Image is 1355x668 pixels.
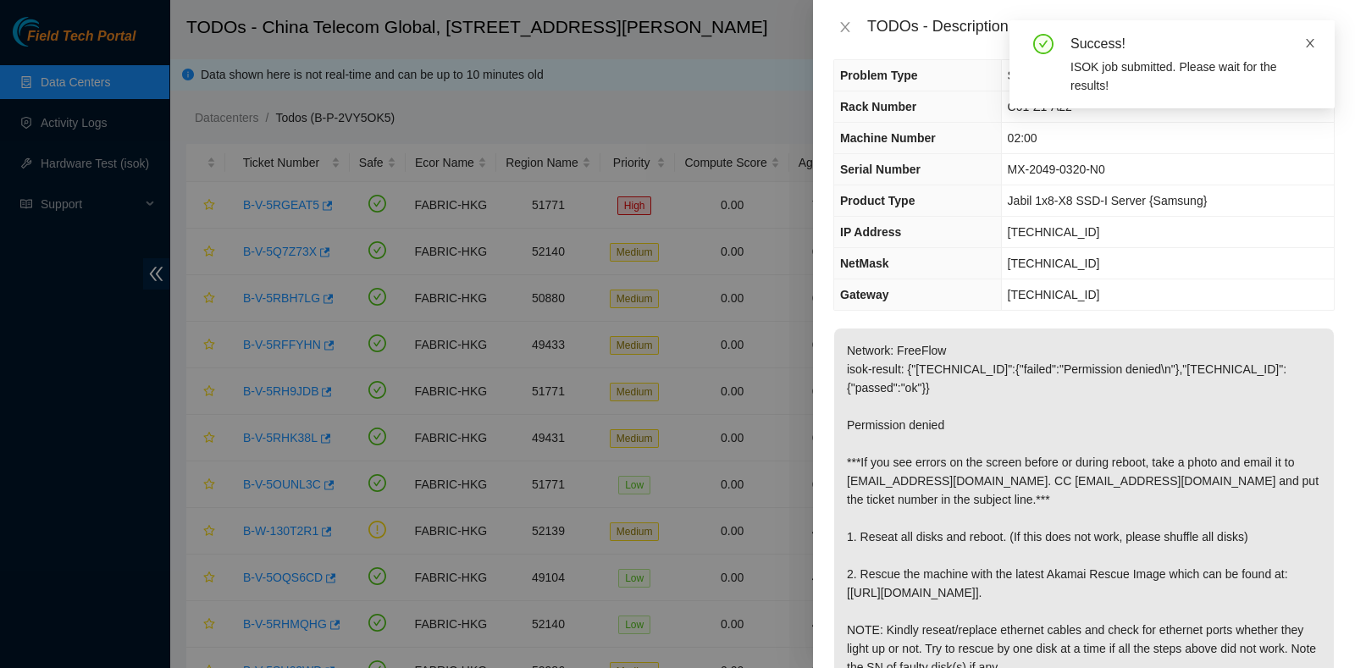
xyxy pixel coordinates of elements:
[1070,58,1314,95] div: ISOK job submitted. Please wait for the results!
[1304,37,1316,49] span: close
[1008,194,1208,207] span: Jabil 1x8-X8 SSD-I Server {Samsung}
[840,163,921,176] span: Serial Number
[840,69,918,82] span: Problem Type
[840,100,916,113] span: Rack Number
[1008,163,1105,176] span: MX-2049-0320-N0
[840,257,889,270] span: NetMask
[1033,34,1054,54] span: check-circle
[1008,100,1072,113] span: C01-Z1-A22
[833,19,857,36] button: Close
[1008,225,1100,239] span: [TECHNICAL_ID]
[1008,288,1100,301] span: [TECHNICAL_ID]
[1008,131,1037,145] span: 02:00
[840,194,915,207] span: Product Type
[867,14,1335,41] div: TODOs - Description - B-V-5RGEAT5
[1070,34,1314,54] div: Success!
[840,131,936,145] span: Machine Number
[1008,257,1100,270] span: [TECHNICAL_ID]
[840,225,901,239] span: IP Address
[840,288,889,301] span: Gateway
[838,20,852,34] span: close
[1008,69,1054,82] span: Software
